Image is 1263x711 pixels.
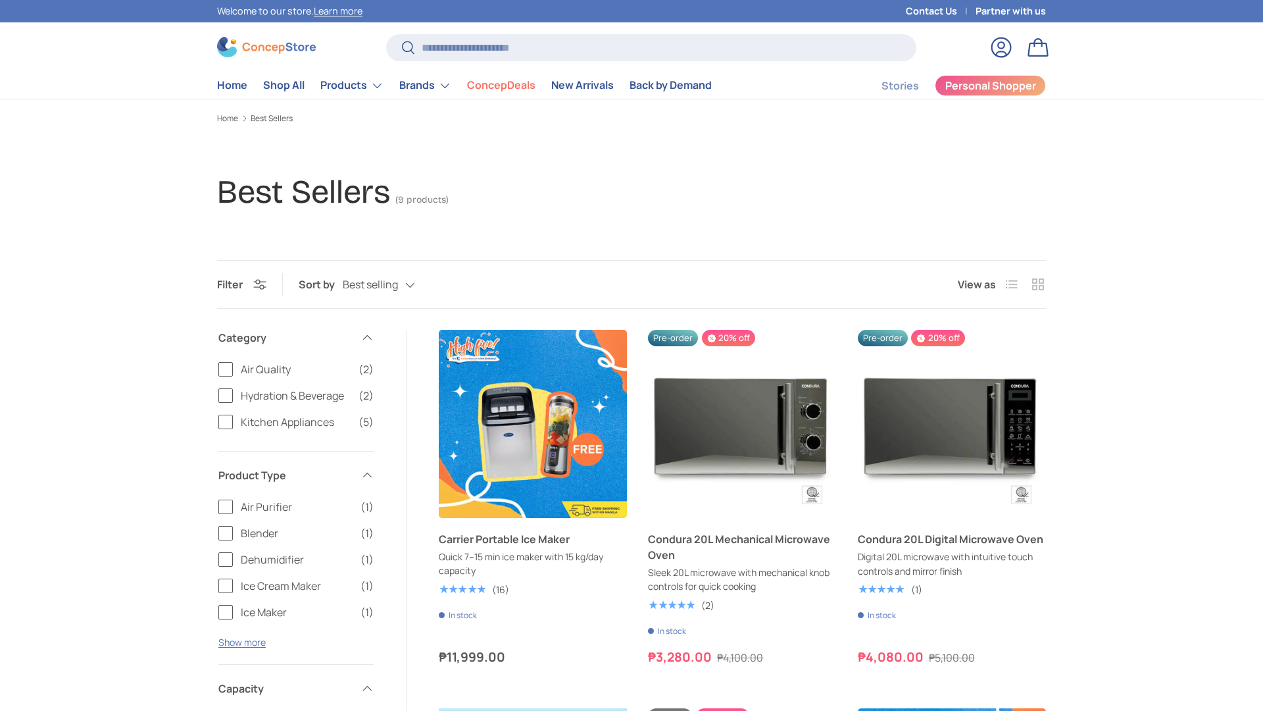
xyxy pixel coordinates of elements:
span: View as [958,276,996,292]
span: Category [218,330,353,346]
span: Air Quality [241,361,351,377]
a: Brands [399,72,451,99]
span: Pre-order [648,330,698,346]
span: (1) [360,578,374,594]
a: Carrier Portable Ice Maker [439,531,627,547]
span: Pre-order [858,330,908,346]
h1: Best Sellers [217,172,390,211]
a: Personal Shopper [935,75,1046,96]
span: (2) [359,361,374,377]
summary: Category [218,314,374,361]
button: Best selling [343,274,441,297]
span: Personal Shopper [945,80,1036,91]
a: Stories [881,73,919,99]
span: Dehumidifier [241,552,353,567]
summary: Product Type [218,452,374,499]
a: Condura 20L Mechanical Microwave Oven [648,531,836,563]
a: Learn more [314,5,362,17]
a: Condura 20L Mechanical Microwave Oven [648,330,836,518]
button: Show more [218,636,266,648]
img: ConcepStore [217,37,316,57]
span: (1) [360,525,374,541]
span: 20% off [911,330,964,346]
span: (2) [359,388,374,404]
span: Blender [241,525,353,541]
span: Air Purifier [241,499,353,515]
nav: Secondary [850,72,1046,99]
span: (1) [360,499,374,515]
a: Partner with us [976,4,1046,18]
span: Product Type [218,467,353,483]
a: Home [217,72,247,98]
span: (9 products) [395,194,449,205]
summary: Products [312,72,391,99]
p: Welcome to our store. [217,4,362,18]
button: Filter [217,277,266,292]
span: Hydration & Beverage [241,388,351,404]
a: Back by Demand [630,72,712,98]
span: Ice Maker [241,604,353,620]
summary: Brands [391,72,459,99]
span: 20% off [702,330,755,346]
a: Home [217,115,238,122]
nav: Breadcrumbs [217,113,1046,124]
span: (1) [360,552,374,567]
a: Condura 20L Digital Microwave Oven [858,330,1046,518]
a: Condura 20L Digital Microwave Oven [858,531,1046,547]
span: (5) [359,414,374,430]
nav: Primary [217,72,712,99]
a: Contact Us [906,4,976,18]
a: Carrier Portable Ice Maker [439,330,627,518]
span: (1) [360,604,374,620]
span: Kitchen Appliances [241,414,351,430]
label: Sort by [299,276,343,292]
span: Ice Cream Maker [241,578,353,594]
span: Best selling [343,278,398,291]
a: ConcepDeals [467,72,535,98]
a: Products [320,72,384,99]
span: Capacity [218,681,353,697]
a: New Arrivals [551,72,614,98]
a: Best Sellers [251,115,293,122]
span: Filter [217,277,243,292]
a: Shop All [263,72,305,98]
